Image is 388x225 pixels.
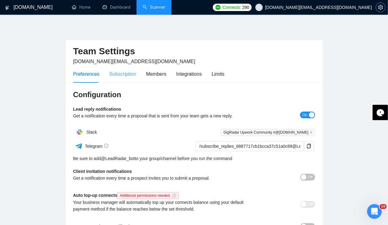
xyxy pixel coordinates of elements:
[85,144,108,149] span: Telegram
[104,144,108,148] span: info-circle
[73,175,255,181] div: Get a notification every time a prospect invites you to submit a proposal.
[5,3,9,13] img: logo
[367,204,382,219] iframe: Intercom live chat
[101,155,135,162] a: @LeadRadar_bot
[216,5,220,10] img: upwork-logo.png
[73,107,121,112] b: Lead reply notifications
[304,141,314,151] button: copy
[146,70,167,78] div: Members
[73,112,255,119] div: Get a notification every time a proposal that is sent from your team gets a new reply.
[73,193,181,198] b: Auto top-up connects
[308,201,313,208] span: Off
[103,5,130,10] a: dashboardDashboard
[376,2,386,12] button: setting
[117,192,179,199] span: Additional permissions needed.
[242,4,249,11] span: 290
[143,5,165,10] a: searchScanner
[257,5,261,10] span: user
[302,112,307,118] span: On
[73,59,195,64] span: [DOMAIN_NAME][EMAIL_ADDRESS][DOMAIN_NAME]
[73,169,132,174] b: Client invitation notifications
[75,142,83,150] img: ww3wtPAAAAAElFTkSuQmCC
[223,4,241,11] span: Connects:
[73,155,315,162] div: Be sure to add to your group/channel before you run the command
[304,144,314,149] span: copy
[172,194,176,197] span: info-circle
[308,174,313,181] span: Off
[212,70,224,78] div: Limits
[73,199,255,212] div: Your business manager will automatically top up your connects balance using your default payment ...
[73,126,86,138] img: hpQkSZIkSZIkSZIkSZIkSZIkSZIkSZIkSZIkSZIkSZIkSZIkSZIkSZIkSZIkSZIkSZIkSZIkSZIkSZIkSZIkSZIkSZIkSZIkS...
[310,131,313,134] span: close
[109,70,136,78] div: Subscription
[380,204,387,209] span: 10
[176,70,202,78] div: Integrations
[73,90,315,100] h3: Configuration
[376,5,386,10] a: setting
[221,129,315,136] span: GigRadar Upwork Community #@[DOMAIN_NAME]
[86,130,97,135] span: Slack
[376,5,385,10] span: setting
[73,45,315,58] h2: Team Settings
[73,70,100,78] div: Preferences
[72,5,90,10] a: homeHome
